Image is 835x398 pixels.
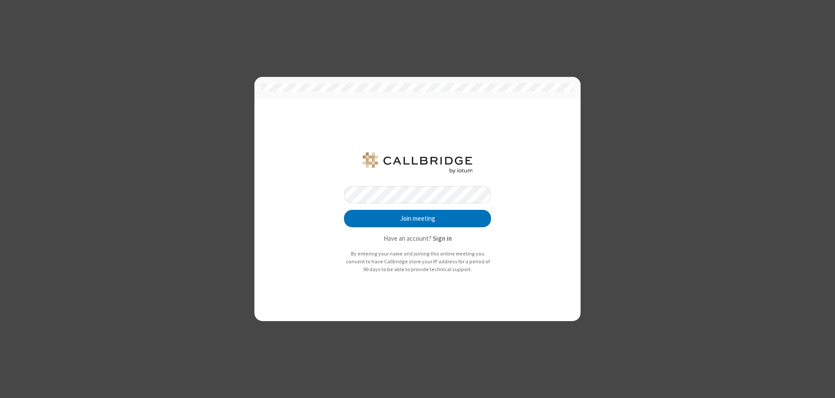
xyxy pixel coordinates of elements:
strong: Sign in [433,234,452,242]
p: By entering your name and joining this online meeting you consent to have Callbridge store your I... [344,250,491,273]
img: QA Selenium DO NOT DELETE OR CHANGE [361,153,474,173]
button: Sign in [433,234,452,244]
p: Have an account? [344,234,491,244]
button: Join meeting [344,210,491,227]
